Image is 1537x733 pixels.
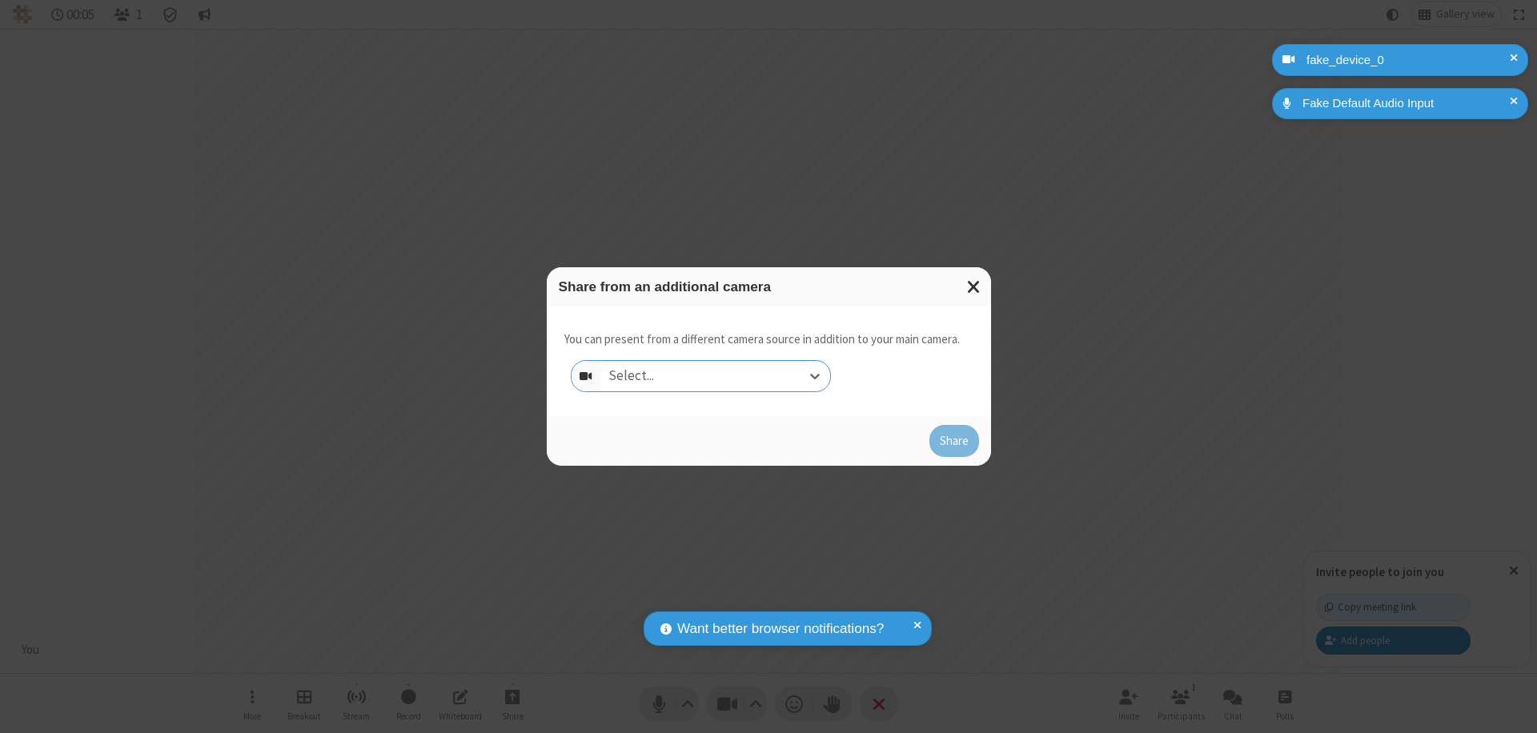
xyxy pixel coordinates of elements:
[957,267,991,306] button: Close modal
[1297,94,1516,113] div: Fake Default Audio Input
[564,330,960,349] p: You can present from a different camera source in addition to your main camera.
[929,425,979,457] button: Share
[559,279,979,294] h3: Share from an additional camera
[1301,51,1516,70] div: fake_device_0
[677,619,884,639] span: Want better browser notifications?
